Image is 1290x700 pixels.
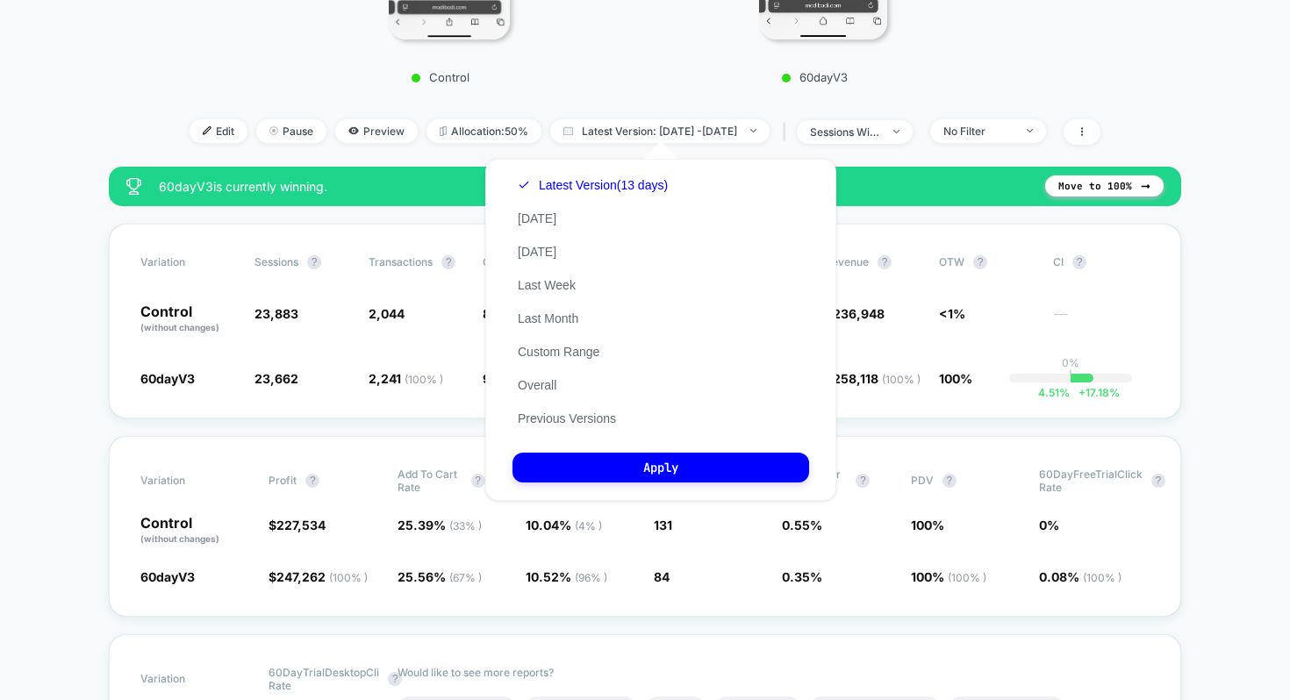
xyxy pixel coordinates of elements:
span: ( 100 % ) [405,373,443,386]
span: --- [1053,309,1150,334]
span: Variation [140,255,237,269]
span: 2,044 [369,306,405,321]
span: 236,948 [833,306,885,321]
button: Latest Version(13 days) [512,177,673,193]
span: $ [825,306,885,321]
span: 25.39 % [398,518,482,532]
div: No Filter [943,125,1014,138]
span: ( 67 % ) [449,571,482,584]
img: end [893,130,899,133]
span: Transactions [369,255,433,268]
span: + [1079,386,1086,399]
span: ( 100 % ) [882,373,921,386]
span: ( 100 % ) [329,571,368,584]
button: ? [441,255,455,269]
img: edit [203,126,211,135]
span: 0.08 % [1039,569,1122,584]
span: 23,883 [254,306,298,321]
button: Custom Range [512,344,605,360]
button: ? [856,474,870,488]
span: Variation [140,468,237,494]
span: ( 4 % ) [575,519,602,532]
button: [DATE] [512,211,562,226]
span: <1% [939,306,965,321]
span: ( 96 % ) [575,571,607,584]
span: 0.55 % [782,518,822,532]
span: 60dayV3 [140,569,195,584]
button: Previous Versions [512,411,621,426]
img: success_star [126,178,141,195]
p: Would like to see more reports? [398,666,1150,679]
button: Apply [512,453,809,482]
button: ? [942,474,957,488]
span: | [778,119,797,145]
span: 4.51 % [1038,386,1070,399]
span: Add To Cart Rate [398,468,462,494]
span: ( 100 % ) [1083,571,1122,584]
span: 100 % [911,518,944,532]
button: [DATE] [512,244,562,260]
img: calendar [563,126,573,135]
p: 0% [1062,356,1079,369]
img: end [750,129,756,132]
span: 100 % [911,569,986,584]
span: 60dayV3 [140,371,195,386]
span: 10.04 % [526,518,602,532]
p: 60dayV3 [661,70,968,84]
span: $ [269,518,326,532]
span: CI [1053,255,1150,269]
span: (without changes) [140,533,219,544]
span: Sessions [254,255,298,268]
button: ? [307,255,321,269]
span: 2,241 [369,371,443,386]
span: Preview [335,119,418,143]
span: Profit [269,474,297,487]
button: ? [878,255,892,269]
span: Allocation: 50% [426,119,541,143]
span: PDV [911,474,934,487]
button: Overall [512,377,562,393]
span: 0.35 % [782,569,822,584]
span: (without changes) [140,322,219,332]
span: $ [825,371,921,386]
img: end [1027,129,1033,132]
p: Control [140,516,251,546]
button: ? [388,672,402,686]
button: ? [973,255,987,269]
button: ? [1072,255,1086,269]
span: Latest Version: [DATE] - [DATE] [550,119,770,143]
span: OTW [939,255,1036,269]
span: 131 [654,518,672,532]
span: 227,534 [276,518,326,532]
span: 60dayV3 is currently winning. [159,179,1028,194]
span: 258,118 [833,371,921,386]
span: 247,262 [276,569,368,584]
span: 84 [654,569,670,584]
span: Edit [190,119,247,143]
span: 60DayFreeTrialClick rate [1039,468,1143,494]
img: end [269,126,278,135]
button: Last Week [512,277,581,293]
p: | [1069,369,1072,382]
span: 0 % [1039,518,1059,532]
span: Pause [256,119,326,143]
span: Variation [140,666,237,692]
p: Control [140,304,237,334]
span: 60DayTrialDesktopCli rate [269,666,379,692]
button: ? [1151,474,1165,488]
button: Move to 100% [1045,175,1164,196]
span: 23,662 [254,371,298,386]
span: $ [269,569,368,584]
span: 100% [939,371,972,386]
p: Control [287,70,594,84]
span: ( 33 % ) [449,519,482,532]
div: sessions with impression [810,125,880,139]
img: rebalance [440,126,447,136]
span: 25.56 % [398,569,482,584]
span: 10.52 % [526,569,607,584]
button: ? [305,474,319,488]
span: ( 100 % ) [948,571,986,584]
button: Last Month [512,311,584,326]
span: 17.18 % [1070,386,1120,399]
